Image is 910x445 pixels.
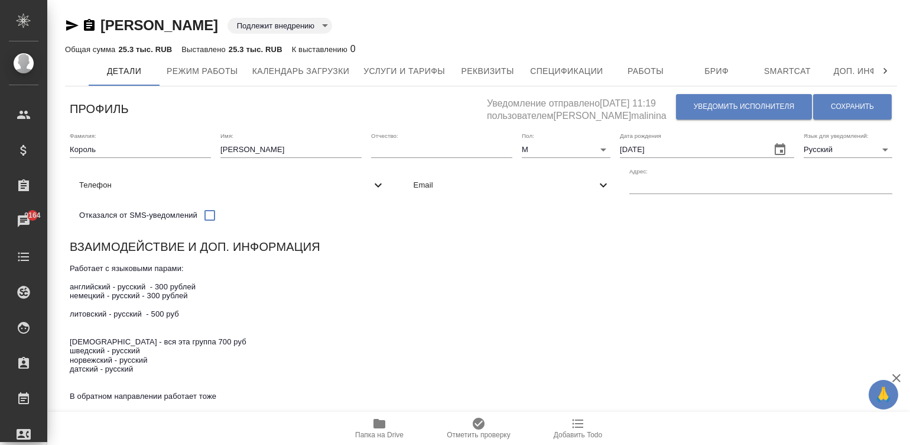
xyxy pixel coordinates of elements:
label: Имя: [220,133,233,138]
p: 25.3 тыс. RUB [118,45,172,54]
a: 9164 [3,207,44,236]
span: Детали [96,64,152,79]
button: Сохранить [813,94,892,120]
span: Smartcat [759,64,816,79]
span: Доп. инфо [830,64,887,79]
div: Телефон [70,172,395,198]
label: Адрес: [629,169,648,175]
button: Скопировать ссылку [82,18,96,33]
span: Отметить проверку [447,431,510,439]
button: Скопировать ссылку для ЯМессенджера [65,18,79,33]
label: Фамилия: [70,133,96,138]
div: Email [404,172,620,198]
button: Отметить проверку [429,412,528,445]
button: Уведомить исполнителя [676,94,812,120]
span: Папка на Drive [355,431,404,439]
h6: Взаимодействие и доп. информация [70,237,320,256]
span: Реквизиты [459,64,516,79]
span: Добавить Todo [554,431,602,439]
p: Общая сумма [65,45,118,54]
label: Пол: [522,133,534,138]
div: Подлежит внедрению [227,18,332,34]
span: Сохранить [831,102,874,112]
span: Спецификации [530,64,603,79]
label: Отчество: [371,133,398,138]
div: Русский [804,141,892,158]
h5: Уведомление отправлено [DATE] 11:19 пользователем [PERSON_NAME]malinina [487,91,675,122]
span: Работы [617,64,674,79]
p: К выставлению [292,45,350,54]
span: Бриф [688,64,745,79]
div: М [522,141,610,158]
button: Папка на Drive [330,412,429,445]
span: Уведомить исполнителя [694,102,794,112]
button: Подлежит внедрению [233,21,318,31]
p: 25.3 тыс. RUB [229,45,282,54]
p: Выставлено [181,45,229,54]
div: 0 [292,42,356,56]
span: Календарь загрузки [252,64,350,79]
span: Email [414,179,597,191]
span: 🙏 [873,382,893,407]
button: 🙏 [869,380,898,409]
span: Режим работы [167,64,238,79]
a: [PERSON_NAME] [100,17,218,33]
span: Услуги и тарифы [363,64,445,79]
button: Добавить Todo [528,412,628,445]
label: Дата рождения [620,133,661,138]
span: Отказался от SMS-уведомлений [79,209,197,221]
span: 9164 [17,209,47,221]
label: Язык для уведомлений: [804,133,869,138]
span: Телефон [79,179,371,191]
textarea: Работает с языковыми парами: английский - русский - 300 рублей немецкий - русский - 300 рублей ли... [70,264,892,420]
h6: Профиль [70,99,129,118]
